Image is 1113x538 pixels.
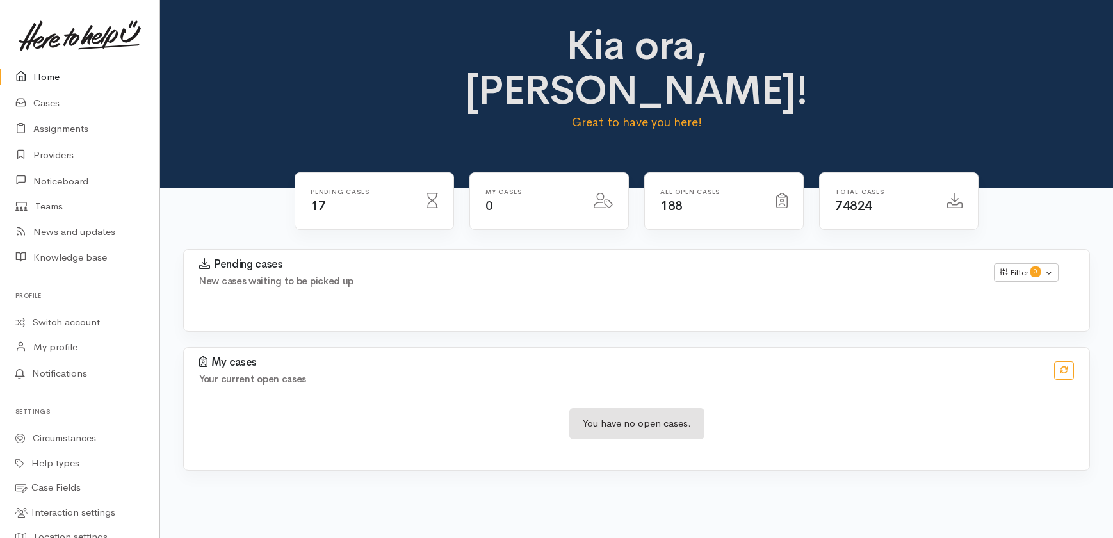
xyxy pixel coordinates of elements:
h1: Kia ora, [PERSON_NAME]! [414,23,859,113]
h3: My cases [199,356,1039,369]
span: 0 [485,198,493,214]
div: You have no open cases. [569,408,704,439]
h6: Total cases [835,188,932,195]
h6: All Open cases [660,188,761,195]
h4: Your current open cases [199,374,1039,385]
h6: Profile [15,287,144,304]
h4: New cases waiting to be picked up [199,276,979,287]
p: Great to have you here! [414,113,859,131]
span: 17 [311,198,325,214]
h6: My cases [485,188,578,195]
button: Filter0 [994,263,1059,282]
h6: Settings [15,403,144,420]
span: 74824 [835,198,872,214]
h6: Pending cases [311,188,411,195]
span: 0 [1030,266,1041,277]
h3: Pending cases [199,258,979,271]
span: 188 [660,198,683,214]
